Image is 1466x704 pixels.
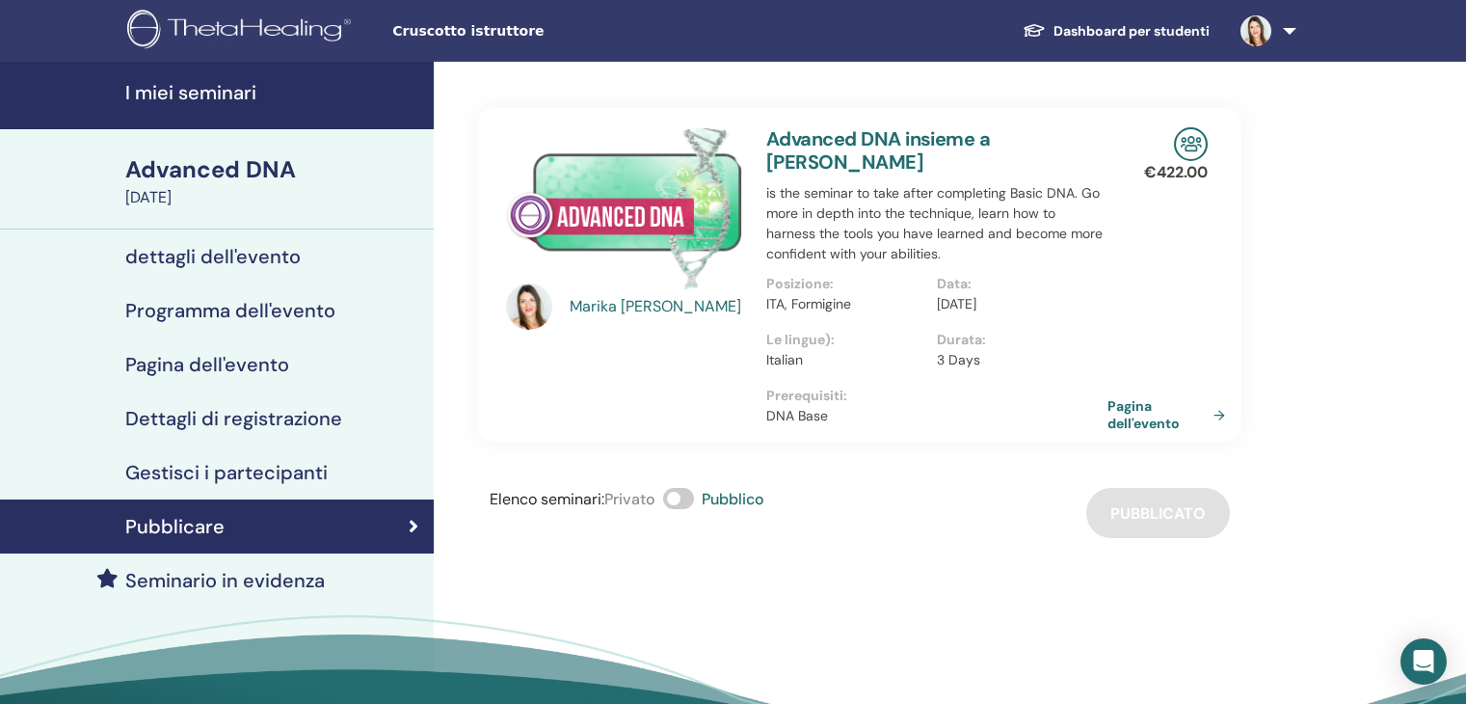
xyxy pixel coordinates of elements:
[506,284,552,330] img: default.jpg
[506,127,743,289] img: Advanced DNA
[766,126,990,175] a: Advanced DNA insieme a [PERSON_NAME]
[766,330,925,350] p: Le lingue) :
[766,350,925,370] p: Italian
[125,407,342,430] h4: Dettagli di registrazione
[125,245,301,268] h4: dettagli dell'evento
[1107,397,1233,432] a: Pagina dell'evento
[937,330,1096,350] p: Durata :
[766,183,1107,264] p: is the seminar to take after completing Basic DNA. Go more in depth into the technique, learn how...
[125,515,225,538] h4: Pubblicare
[937,274,1096,294] p: Data :
[392,21,681,41] span: Cruscotto istruttore
[125,153,422,186] div: Advanced DNA
[766,386,1107,406] p: Prerequisiti :
[125,461,328,484] h4: Gestisci i partecipanti
[570,295,748,318] a: Marika [PERSON_NAME]
[937,294,1096,314] p: [DATE]
[114,153,434,209] a: Advanced DNA[DATE]
[766,274,925,294] p: Posizione :
[125,186,422,209] div: [DATE]
[1240,15,1271,46] img: default.jpg
[127,10,358,53] img: logo.png
[125,299,335,322] h4: Programma dell'evento
[702,489,764,509] span: Pubblico
[125,353,289,376] h4: Pagina dell'evento
[1023,22,1046,39] img: graduation-cap-white.svg
[1007,14,1225,49] a: Dashboard per studenti
[490,489,604,509] span: Elenco seminari :
[604,489,655,509] span: Privato
[937,350,1096,370] p: 3 Days
[766,406,1107,426] p: DNA Base
[1174,127,1208,161] img: In-Person Seminar
[125,81,422,104] h4: I miei seminari
[125,569,325,592] h4: Seminario in evidenza
[1400,638,1447,685] div: Open Intercom Messenger
[766,294,925,314] p: ITA, Formigine
[1144,161,1208,184] p: € 422.00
